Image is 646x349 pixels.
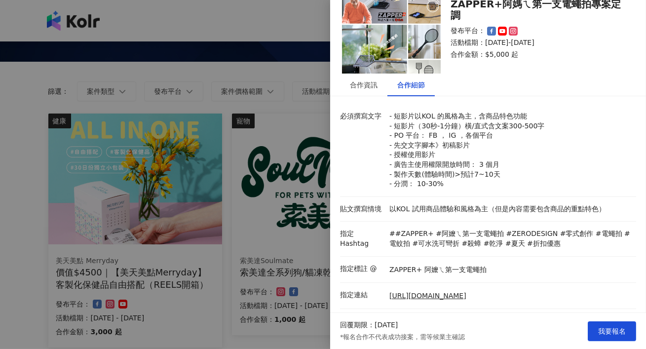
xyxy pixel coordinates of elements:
p: 合作金額： $5,000 起 [451,50,624,60]
div: 合作資訊 [350,79,378,90]
p: 發布平台： [451,26,485,36]
span: 我要報名 [598,327,626,335]
p: 回覆期限：[DATE] [340,320,398,330]
p: - 短影片以KOL 的風格為主，含商品特色功能 - 短影片（30秒-1分鐘）橫/直式含文案300-500字 - PO 平台： FB ， IG ，各個平台 - 先交文字腳本》初稿影片 - 授權使用... [389,112,631,189]
p: ##ZAPPER+ #阿嬤ㄟ第一支電蠅拍 #ZERODESIGN #零式創作 #電蠅拍 #電蚊拍 #可水洗可彎折 #殺蟑 #乾淨 #夏天 #折扣優惠 [389,229,631,248]
p: 指定 Hashtag [340,229,384,248]
p: *報名合作不代表成功接案，需等候業主確認 [340,333,465,342]
p: 以KOL 試用商品體驗和風格為主（但是內容需要包含商品的重點特色） [389,204,631,214]
p: 指定連結 [340,290,384,300]
a: [URL][DOMAIN_NAME] [389,291,466,301]
p: 貼文撰寫情境 [340,204,384,214]
div: 合作細節 [397,79,425,90]
p: 活動檔期：[DATE]-[DATE] [451,38,624,48]
p: 指定標註 @ [340,264,384,274]
p: 必須撰寫文字 [340,112,384,121]
p: ZAPPER+ 阿嬤ㄟ第一支電蠅拍 [389,265,487,275]
button: 我要報名 [588,321,636,341]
